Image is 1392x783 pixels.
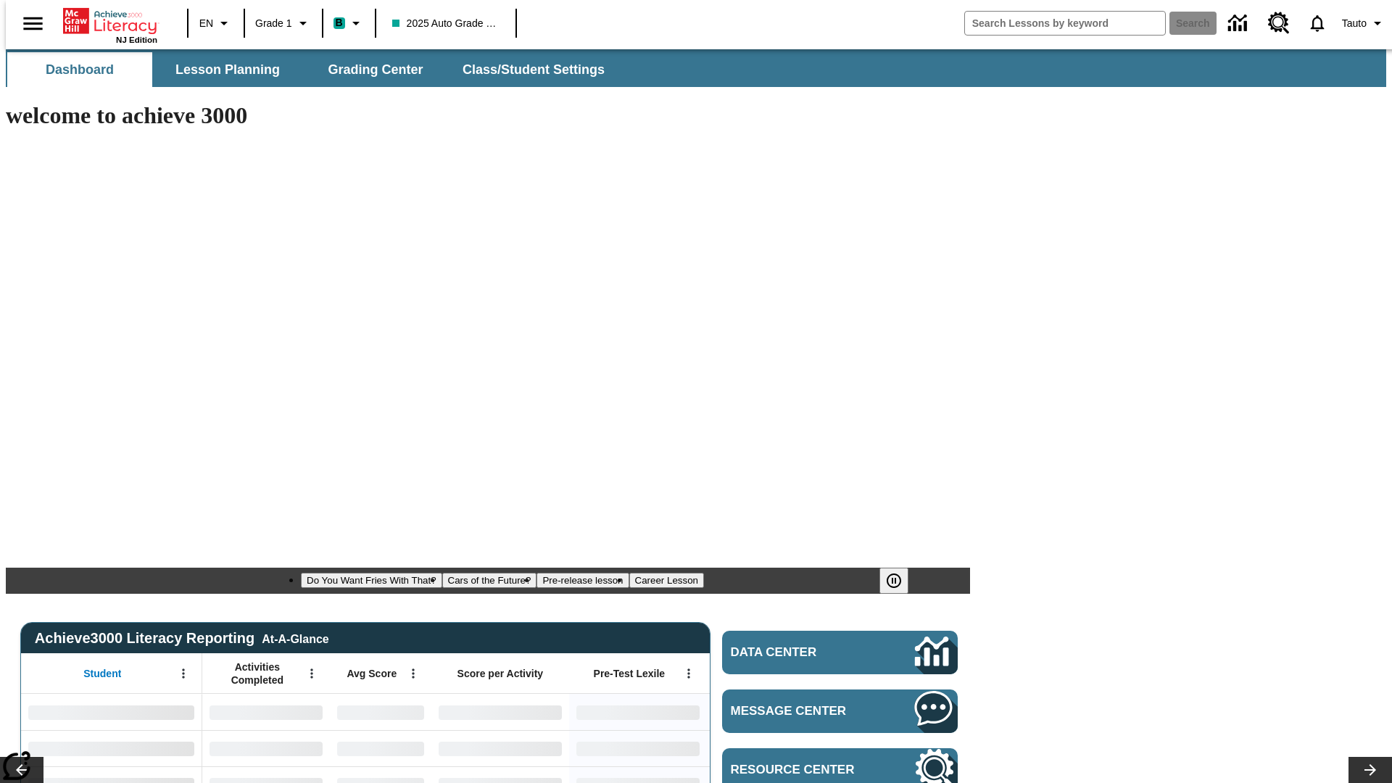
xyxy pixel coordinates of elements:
[173,663,194,684] button: Open Menu
[6,49,1386,87] div: SubNavbar
[35,630,329,647] span: Achieve3000 Literacy Reporting
[722,631,958,674] a: Data Center
[1348,757,1392,783] button: Lesson carousel, Next
[330,730,431,766] div: No Data,
[193,10,239,36] button: Language: EN, Select a language
[1342,16,1367,31] span: Tauto
[1259,4,1298,43] a: Resource Center, Will open in new tab
[155,52,300,87] button: Lesson Planning
[328,10,370,36] button: Boost Class color is teal. Change class color
[210,660,305,687] span: Activities Completed
[6,52,618,87] div: SubNavbar
[722,689,958,733] a: Message Center
[6,102,970,129] h1: welcome to achieve 3000
[330,694,431,730] div: No Data,
[457,667,544,680] span: Score per Activity
[116,36,157,44] span: NJ Edition
[879,568,923,594] div: Pause
[879,568,908,594] button: Pause
[199,16,213,31] span: EN
[262,630,328,646] div: At-A-Glance
[594,667,666,680] span: Pre-Test Lexile
[536,573,629,588] button: Slide 3 Pre-release lesson
[442,573,537,588] button: Slide 2 Cars of the Future?
[202,694,330,730] div: No Data,
[731,704,871,718] span: Message Center
[83,667,121,680] span: Student
[463,62,605,78] span: Class/Student Settings
[301,663,323,684] button: Open Menu
[678,663,700,684] button: Open Menu
[202,730,330,766] div: No Data,
[1336,10,1392,36] button: Profile/Settings
[12,2,54,45] button: Open side menu
[731,645,866,660] span: Data Center
[303,52,448,87] button: Grading Center
[255,16,292,31] span: Grade 1
[392,16,500,31] span: 2025 Auto Grade 1 A
[1298,4,1336,42] a: Notifications
[731,763,871,777] span: Resource Center
[175,62,280,78] span: Lesson Planning
[1219,4,1259,43] a: Data Center
[402,663,424,684] button: Open Menu
[451,52,616,87] button: Class/Student Settings
[63,7,157,36] a: Home
[46,62,114,78] span: Dashboard
[965,12,1165,35] input: search field
[249,10,318,36] button: Grade: Grade 1, Select a grade
[347,667,397,680] span: Avg Score
[629,573,704,588] button: Slide 4 Career Lesson
[7,52,152,87] button: Dashboard
[63,5,157,44] div: Home
[336,14,343,32] span: B
[328,62,423,78] span: Grading Center
[301,573,442,588] button: Slide 1 Do You Want Fries With That?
